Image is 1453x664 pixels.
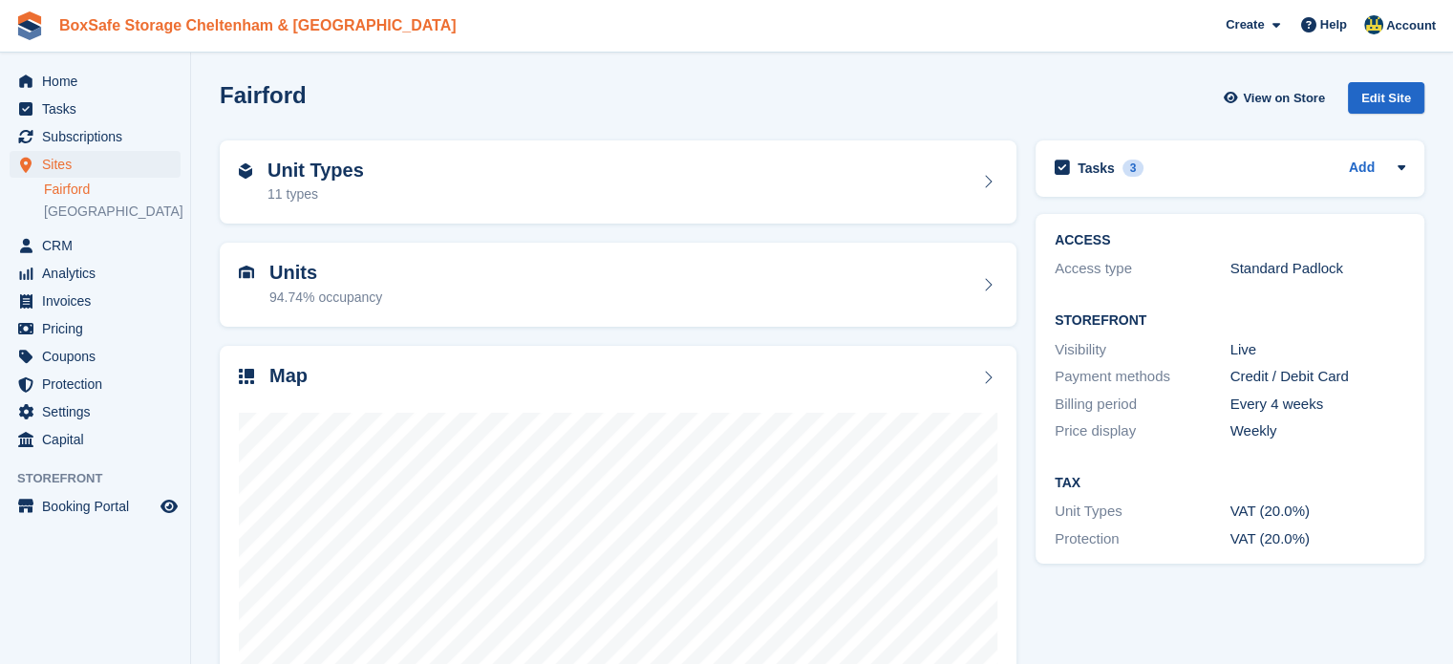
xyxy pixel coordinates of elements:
a: menu [10,232,181,259]
div: Access type [1055,258,1230,280]
a: menu [10,398,181,425]
h2: Unit Types [267,160,364,182]
div: VAT (20.0%) [1230,528,1406,550]
a: menu [10,96,181,122]
a: Add [1349,158,1375,180]
span: Coupons [42,343,157,370]
a: menu [10,371,181,397]
div: Edit Site [1348,82,1424,114]
div: 11 types [267,184,364,204]
div: Live [1230,339,1406,361]
a: menu [10,123,181,150]
h2: Tasks [1078,160,1115,177]
span: Help [1320,15,1347,34]
h2: Units [269,262,382,284]
span: Capital [42,426,157,453]
a: menu [10,151,181,178]
div: Protection [1055,528,1230,550]
a: menu [10,315,181,342]
span: Analytics [42,260,157,287]
span: Account [1386,16,1436,35]
h2: Map [269,365,308,387]
span: Pricing [42,315,157,342]
div: VAT (20.0%) [1230,501,1406,523]
a: menu [10,426,181,453]
a: Fairford [44,181,181,199]
a: menu [10,343,181,370]
a: menu [10,288,181,314]
h2: Tax [1055,476,1405,491]
a: Preview store [158,495,181,518]
h2: Fairford [220,82,307,108]
a: [GEOGRAPHIC_DATA] [44,203,181,221]
div: Credit / Debit Card [1230,366,1406,388]
span: Sites [42,151,157,178]
span: Tasks [42,96,157,122]
a: Units 94.74% occupancy [220,243,1016,327]
div: Unit Types [1055,501,1230,523]
h2: Storefront [1055,313,1405,329]
a: menu [10,493,181,520]
img: unit-icn-7be61d7bf1b0ce9d3e12c5938cc71ed9869f7b940bace4675aadf7bd6d80202e.svg [239,266,254,279]
div: Every 4 weeks [1230,394,1406,416]
span: CRM [42,232,157,259]
h2: ACCESS [1055,233,1405,248]
span: Storefront [17,469,190,488]
span: Create [1226,15,1264,34]
a: View on Store [1221,82,1333,114]
a: menu [10,260,181,287]
a: Unit Types 11 types [220,140,1016,225]
div: Visibility [1055,339,1230,361]
div: Standard Padlock [1230,258,1406,280]
img: unit-type-icn-2b2737a686de81e16bb02015468b77c625bbabd49415b5ef34ead5e3b44a266d.svg [239,163,252,179]
div: Billing period [1055,394,1230,416]
a: menu [10,68,181,95]
span: Home [42,68,157,95]
span: Invoices [42,288,157,314]
a: Edit Site [1348,82,1424,121]
div: 3 [1122,160,1144,177]
img: stora-icon-8386f47178a22dfd0bd8f6a31ec36ba5ce8667c1dd55bd0f319d3a0aa187defe.svg [15,11,44,40]
div: Price display [1055,420,1230,442]
span: View on Store [1243,89,1325,108]
img: Kim Virabi [1364,15,1383,34]
img: map-icn-33ee37083ee616e46c38cad1a60f524a97daa1e2b2c8c0bc3eb3415660979fc1.svg [239,369,254,384]
a: BoxSafe Storage Cheltenham & [GEOGRAPHIC_DATA] [52,10,463,41]
span: Settings [42,398,157,425]
div: Weekly [1230,420,1406,442]
div: 94.74% occupancy [269,288,382,308]
span: Protection [42,371,157,397]
span: Subscriptions [42,123,157,150]
div: Payment methods [1055,366,1230,388]
span: Booking Portal [42,493,157,520]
